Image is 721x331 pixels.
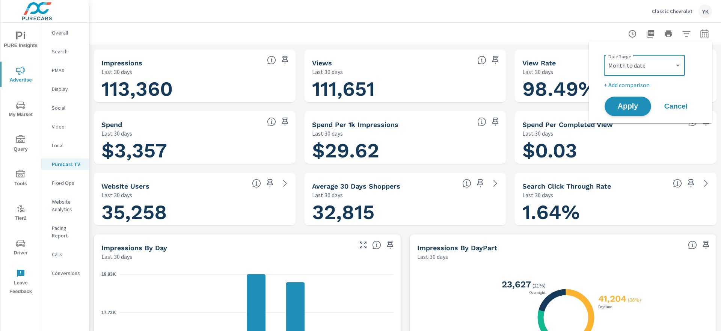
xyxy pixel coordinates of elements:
[101,138,288,163] h1: $3,357
[41,102,89,113] div: Social
[605,97,651,116] button: Apply
[462,179,471,188] span: A rolling 30 day total of daily Shoppers on the dealership website, averaged over the selected da...
[41,46,89,57] div: Search
[685,177,697,189] span: Save this to your personalized report
[700,177,712,189] a: See more details in report
[522,121,613,128] h5: Spend Per Completed View
[3,204,39,223] span: Tier2
[417,252,448,261] p: Last 30 days
[700,239,712,251] span: Save this to your personalized report
[312,59,332,67] h5: Views
[52,123,83,130] p: Video
[312,76,499,102] h1: 111,651
[267,117,276,126] span: Cost of your connected TV ad campaigns. [Source: This data is provided by the video advertising p...
[279,116,291,128] span: Save this to your personalized report
[3,239,39,257] span: Driver
[41,249,89,260] div: Calls
[41,222,89,241] div: Pacing Report
[3,135,39,154] span: Query
[528,291,547,295] p: Overnight
[41,268,89,279] div: Conversions
[52,251,83,258] p: Calls
[522,67,553,76] p: Last 30 days
[384,239,396,251] span: Save this to your personalized report
[522,138,709,163] h1: $0.03
[41,140,89,151] div: Local
[312,67,343,76] p: Last 30 days
[597,305,613,309] p: Daytime
[522,59,556,67] h5: View Rate
[52,85,83,93] p: Display
[661,26,676,41] button: Print Report
[522,76,709,102] h1: 98.49%
[372,240,381,249] span: The number of impressions, broken down by the day of the week they occurred.
[417,244,497,252] h5: Impressions by DayPart
[522,200,709,225] h1: 1.64%
[41,83,89,95] div: Display
[688,240,697,249] span: Only DoubleClick Video impressions can be broken down by time of day.
[312,182,400,190] h5: Average 30 Days Shoppers
[101,244,167,252] h5: Impressions by Day
[357,239,369,251] button: Make Fullscreen
[698,5,712,18] div: YK
[41,177,89,189] div: Fixed Ops
[101,272,116,277] text: 19.93K
[312,138,499,163] h1: $29.62
[312,190,343,200] p: Last 30 days
[661,103,691,110] span: Cancel
[252,179,261,188] span: Unique website visitors over the selected time period. [Source: Website Analytics]
[679,26,694,41] button: Apply Filters
[279,177,291,189] a: See more details in report
[101,200,288,225] h1: 35,258
[41,65,89,76] div: PMAX
[101,121,122,128] h5: Spend
[3,269,39,296] span: Leave Feedback
[52,104,83,112] p: Social
[52,179,83,187] p: Fixed Ops
[489,54,501,66] span: Save this to your personalized report
[474,177,486,189] span: Save this to your personalized report
[101,76,288,102] h1: 113,360
[628,296,643,303] p: ( 36% )
[489,116,501,128] span: Save this to your personalized report
[52,224,83,239] p: Pacing Report
[279,54,291,66] span: Save this to your personalized report
[101,252,132,261] p: Last 30 days
[500,279,531,290] h3: 23,627
[101,310,116,315] text: 17.72K
[52,67,83,74] p: PMAX
[532,282,547,289] p: ( 21% )
[477,56,486,65] span: Number of times your connected TV ad was viewed completely by a user. [Source: This data is provi...
[264,177,276,189] span: Save this to your personalized report
[3,170,39,188] span: Tools
[312,200,499,225] h1: 32,815
[101,129,132,138] p: Last 30 days
[0,23,41,299] div: nav menu
[52,198,83,213] p: Website Analytics
[3,101,39,119] span: My Market
[52,269,83,277] p: Conversions
[52,48,83,55] p: Search
[643,26,658,41] button: "Export Report to PDF"
[522,190,553,200] p: Last 30 days
[3,66,39,85] span: Advertise
[312,121,398,128] h5: Spend Per 1k Impressions
[597,293,626,304] h3: 41,204
[267,56,276,65] span: Number of times your connected TV ad was presented to a user. [Source: This data is provided by t...
[489,177,501,189] a: See more details in report
[612,103,643,110] span: Apply
[101,59,142,67] h5: Impressions
[522,129,553,138] p: Last 30 days
[41,196,89,215] div: Website Analytics
[52,29,83,36] p: Overall
[652,8,692,15] p: Classic Chevrolet
[653,97,698,116] button: Cancel
[41,121,89,132] div: Video
[101,190,132,200] p: Last 30 days
[52,142,83,149] p: Local
[604,80,700,89] p: + Add comparison
[673,179,682,188] span: Percentage of users who viewed your campaigns who clicked through to your website. For example, i...
[41,159,89,170] div: PureCars TV
[101,67,132,76] p: Last 30 days
[522,182,611,190] h5: Search Click Through Rate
